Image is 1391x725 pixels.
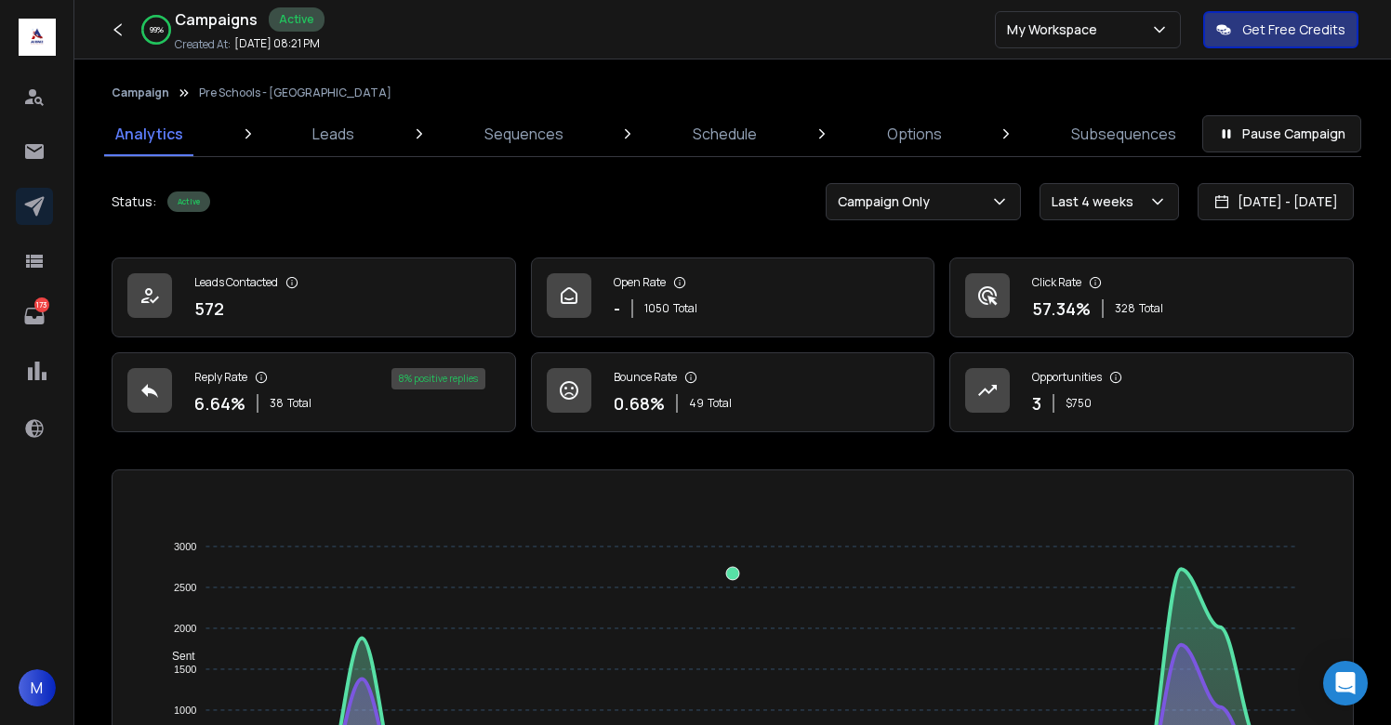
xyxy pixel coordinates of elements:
[167,191,210,212] div: Active
[234,36,320,51] p: [DATE] 08:21 PM
[1139,301,1163,316] span: Total
[531,352,935,432] a: Bounce Rate0.68%49Total
[175,37,231,52] p: Created At:
[614,390,665,416] p: 0.68 %
[644,301,669,316] span: 1050
[150,24,164,35] p: 99 %
[682,112,768,156] a: Schedule
[112,257,516,337] a: Leads Contacted572
[312,123,354,145] p: Leads
[34,297,49,312] p: 173
[175,8,258,31] h1: Campaigns
[484,123,563,145] p: Sequences
[287,396,311,411] span: Total
[174,582,196,593] tspan: 2500
[174,705,196,716] tspan: 1000
[194,370,247,385] p: Reply Rate
[270,396,284,411] span: 38
[531,257,935,337] a: Open Rate-1050Total
[19,669,56,706] button: M
[1202,115,1361,152] button: Pause Campaign
[1060,112,1187,156] a: Subsequences
[174,541,196,552] tspan: 3000
[673,301,697,316] span: Total
[1203,11,1358,48] button: Get Free Credits
[1032,390,1041,416] p: 3
[708,396,732,411] span: Total
[693,123,757,145] p: Schedule
[112,352,516,432] a: Reply Rate6.64%38Total8% positive replies
[949,257,1354,337] a: Click Rate57.34%328Total
[1198,183,1354,220] button: [DATE] - [DATE]
[194,390,245,416] p: 6.64 %
[174,664,196,675] tspan: 1500
[876,112,953,156] a: Options
[199,86,391,100] p: Pre Schools - [GEOGRAPHIC_DATA]
[689,396,704,411] span: 49
[194,275,278,290] p: Leads Contacted
[614,296,620,322] p: -
[1115,301,1135,316] span: 328
[838,192,937,211] p: Campaign Only
[16,297,53,335] a: 173
[391,368,485,389] div: 8 % positive replies
[104,112,194,156] a: Analytics
[1032,275,1081,290] p: Click Rate
[473,112,575,156] a: Sequences
[1066,396,1092,411] p: $ 750
[194,296,224,322] p: 572
[887,123,942,145] p: Options
[269,7,325,32] div: Active
[614,370,677,385] p: Bounce Rate
[1007,20,1105,39] p: My Workspace
[1032,296,1091,322] p: 57.34 %
[158,650,195,663] span: Sent
[301,112,365,156] a: Leads
[1242,20,1345,39] p: Get Free Credits
[174,623,196,634] tspan: 2000
[1052,192,1141,211] p: Last 4 weeks
[1323,661,1368,705] div: Open Intercom Messenger
[949,352,1354,432] a: Opportunities3$750
[1071,123,1176,145] p: Subsequences
[112,86,169,100] button: Campaign
[1032,370,1102,385] p: Opportunities
[112,192,156,211] p: Status:
[19,19,56,56] img: logo
[614,275,666,290] p: Open Rate
[115,123,183,145] p: Analytics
